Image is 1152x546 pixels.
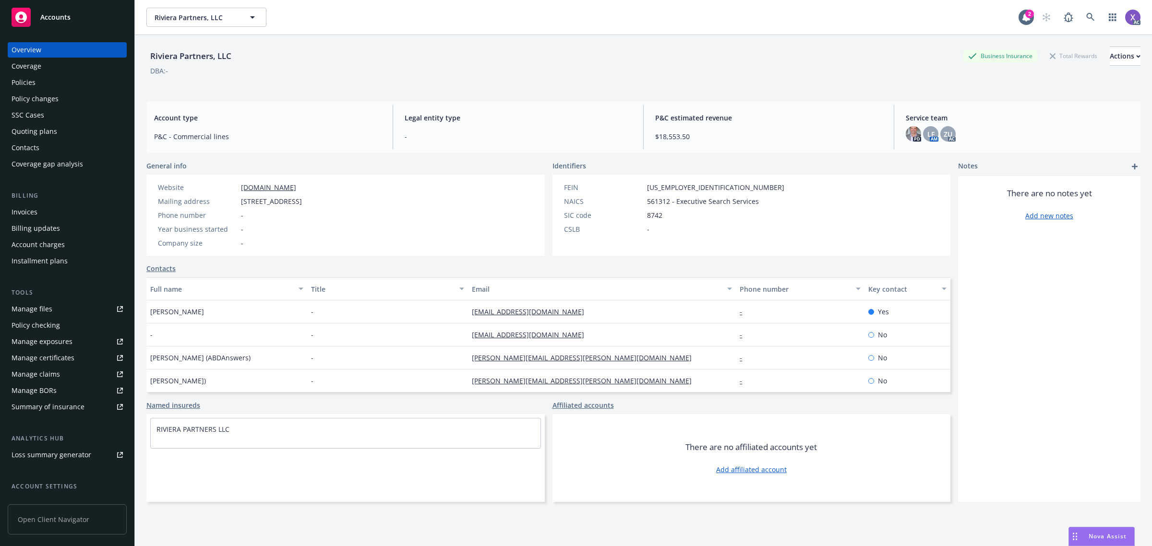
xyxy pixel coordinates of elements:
[146,263,176,273] a: Contacts
[1037,8,1056,27] a: Start snowing
[8,107,127,123] a: SSC Cases
[564,210,643,220] div: SIC code
[158,224,237,234] div: Year business started
[878,376,887,386] span: No
[8,399,127,415] a: Summary of insurance
[1059,8,1078,27] a: Report a Bug
[8,59,127,74] a: Coverage
[472,307,592,316] a: [EMAIL_ADDRESS][DOMAIN_NAME]
[150,307,204,317] span: [PERSON_NAME]
[12,91,59,107] div: Policy changes
[241,210,243,220] span: -
[241,183,296,192] a: [DOMAIN_NAME]
[868,284,936,294] div: Key contact
[307,277,468,300] button: Title
[1025,211,1073,221] a: Add new notes
[158,182,237,192] div: Website
[8,253,127,269] a: Installment plans
[8,4,127,31] a: Accounts
[1110,47,1140,65] div: Actions
[564,196,643,206] div: NAICS
[12,204,37,220] div: Invoices
[8,367,127,382] a: Manage claims
[405,131,632,142] span: -
[150,376,206,386] span: [PERSON_NAME])
[906,113,1133,123] span: Service team
[12,156,83,172] div: Coverage gap analysis
[1125,10,1140,25] img: photo
[150,330,153,340] span: -
[8,237,127,252] a: Account charges
[1045,50,1102,62] div: Total Rewards
[154,113,381,123] span: Account type
[311,376,313,386] span: -
[944,129,952,139] span: ZU
[12,59,41,74] div: Coverage
[8,495,127,510] a: Service team
[241,196,302,206] span: [STREET_ADDRESS]
[552,161,586,171] span: Identifiers
[8,434,127,443] div: Analytics hub
[8,318,127,333] a: Policy checking
[963,50,1037,62] div: Business Insurance
[1110,47,1140,66] button: Actions
[8,350,127,366] a: Manage certificates
[12,140,39,155] div: Contacts
[156,425,229,434] a: RIVIERA PARTNERS LLC
[146,400,200,410] a: Named insureds
[8,91,127,107] a: Policy changes
[8,42,127,58] a: Overview
[311,307,313,317] span: -
[8,191,127,201] div: Billing
[8,301,127,317] a: Manage files
[12,318,60,333] div: Policy checking
[958,161,978,172] span: Notes
[1103,8,1122,27] a: Switch app
[12,495,53,510] div: Service team
[655,113,882,123] span: P&C estimated revenue
[1025,10,1034,18] div: 2
[1007,188,1092,199] span: There are no notes yet
[8,124,127,139] a: Quoting plans
[158,210,237,220] div: Phone number
[12,124,57,139] div: Quoting plans
[647,224,649,234] span: -
[647,210,662,220] span: 8742
[472,376,699,385] a: [PERSON_NAME][EMAIL_ADDRESS][PERSON_NAME][DOMAIN_NAME]
[155,12,238,23] span: Riviera Partners, LLC
[740,353,750,362] a: -
[12,42,41,58] div: Overview
[647,182,784,192] span: [US_EMPLOYER_IDENTIFICATION_NUMBER]
[736,277,864,300] button: Phone number
[472,353,699,362] a: [PERSON_NAME][EMAIL_ADDRESS][PERSON_NAME][DOMAIN_NAME]
[12,447,91,463] div: Loss summary generator
[40,13,71,21] span: Accounts
[12,399,84,415] div: Summary of insurance
[468,277,736,300] button: Email
[146,50,235,62] div: Riviera Partners, LLC
[8,204,127,220] a: Invoices
[311,284,454,294] div: Title
[740,307,750,316] a: -
[1068,527,1135,546] button: Nova Assist
[12,253,68,269] div: Installment plans
[12,107,44,123] div: SSC Cases
[12,301,52,317] div: Manage files
[472,330,592,339] a: [EMAIL_ADDRESS][DOMAIN_NAME]
[685,441,817,453] span: There are no affiliated accounts yet
[564,224,643,234] div: CSLB
[158,238,237,248] div: Company size
[12,367,60,382] div: Manage claims
[927,129,935,139] span: LF
[472,284,721,294] div: Email
[8,334,127,349] a: Manage exposures
[241,224,243,234] span: -
[878,330,887,340] span: No
[8,447,127,463] a: Loss summary generator
[878,353,887,363] span: No
[12,350,74,366] div: Manage certificates
[311,330,313,340] span: -
[241,238,243,248] span: -
[740,284,850,294] div: Phone number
